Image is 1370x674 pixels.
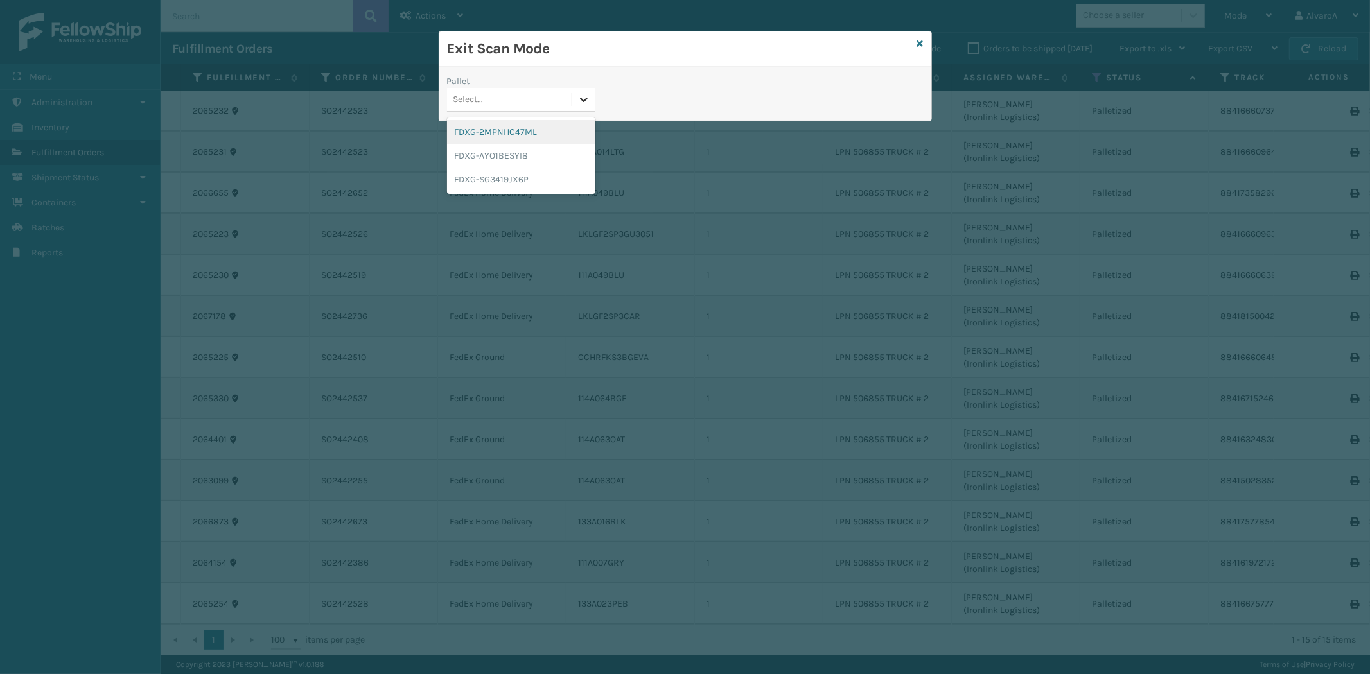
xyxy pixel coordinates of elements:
div: FDXG-2MPNHC47ML [447,120,595,144]
label: Pallet [447,74,470,88]
div: Select... [453,93,484,107]
div: FDXG-AYO1BESYI8 [447,144,595,168]
h3: Exit Scan Mode [447,39,912,58]
div: FDXG-SG3419JX6P [447,168,595,191]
